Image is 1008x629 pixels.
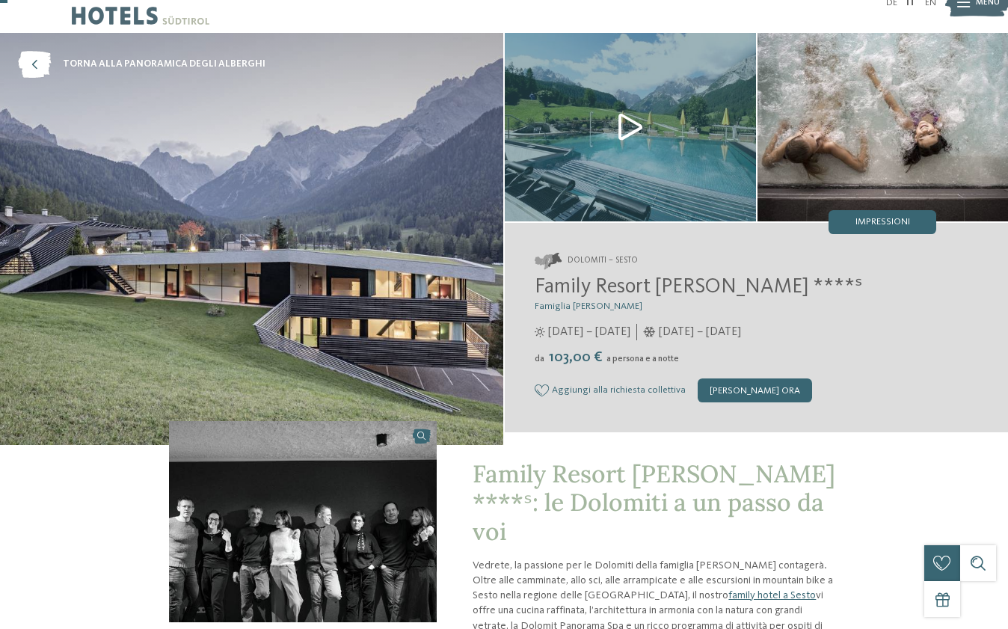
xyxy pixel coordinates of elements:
span: Dolomiti – Sesto [568,255,638,267]
span: da [535,355,544,363]
span: Famiglia [PERSON_NAME] [535,301,642,311]
i: Orari d'apertura inverno [643,327,656,337]
img: Il nostro family hotel a Sesto, il vostro rifugio sulle Dolomiti. [505,33,756,221]
img: Il nostro family hotel a Sesto, il vostro rifugio sulle Dolomiti. [169,421,437,622]
span: [DATE] – [DATE] [659,324,741,340]
span: Family Resort [PERSON_NAME] ****ˢ: le Dolomiti a un passo da voi [473,458,835,547]
a: family hotel a Sesto [728,590,816,601]
span: [DATE] – [DATE] [548,324,630,340]
a: torna alla panoramica degli alberghi [18,51,265,78]
span: Aggiungi alla richiesta collettiva [552,385,686,396]
span: a persona e a notte [606,355,679,363]
div: [PERSON_NAME] ora [698,378,812,402]
span: Impressioni [855,218,910,227]
span: torna alla panoramica degli alberghi [63,58,265,71]
i: Orari d'apertura estate [535,327,545,337]
span: Family Resort [PERSON_NAME] ****ˢ [535,277,862,298]
span: 103,00 € [546,350,605,365]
